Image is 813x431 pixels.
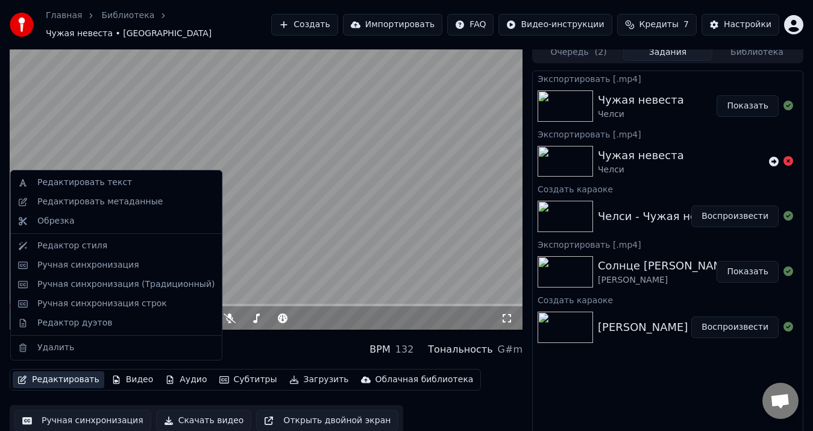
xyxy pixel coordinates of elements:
img: youka [10,13,34,37]
button: Настройки [702,14,779,36]
div: Редактор стиля [37,240,107,252]
button: Аудио [160,371,212,388]
div: Чужая невеста [10,335,105,352]
button: Видео-инструкции [498,14,612,36]
div: Экспортировать [.mp4] [533,237,803,251]
button: Показать [717,261,779,283]
div: Экспортировать [.mp4] [533,71,803,86]
div: Создать караоке [533,181,803,196]
div: Чужая невеста [598,147,684,164]
span: 7 [683,19,689,31]
div: Создать караоке [533,292,803,307]
button: Показать [717,95,779,117]
button: Редактировать [13,371,104,388]
div: Обрезка [37,215,75,227]
nav: breadcrumb [46,10,271,40]
div: Удалить [37,342,74,354]
div: 132 [395,342,414,357]
div: Тональность [428,342,492,357]
div: Редактор дуэтов [37,317,112,329]
button: FAQ [447,14,494,36]
div: [PERSON_NAME] [598,274,733,286]
a: Главная [46,10,82,22]
span: Кредиты [639,19,679,31]
div: Челси - Чужая невеста [598,208,729,225]
div: Челси [598,109,684,121]
div: Ручная синхронизация строк [37,298,167,310]
button: Видео [107,371,159,388]
div: BPM [369,342,390,357]
button: Библиотека [712,43,802,61]
div: Экспортировать [.mp4] [533,127,803,141]
div: Челси [10,352,105,364]
div: Ручная синхронизация [37,259,139,271]
div: Редактировать метаданные [37,196,163,208]
span: ( 2 ) [595,46,607,58]
div: Облачная библиотека [375,374,474,386]
a: Открытый чат [762,383,799,419]
div: Редактировать текст [37,177,132,189]
button: Задания [623,43,712,61]
div: Настройки [724,19,771,31]
div: Челси [598,164,684,176]
button: Субтитры [215,371,282,388]
button: Кредиты7 [617,14,697,36]
div: Чужая невеста [598,92,684,109]
div: Солнце [PERSON_NAME] [598,257,733,274]
span: Чужая невеста • [GEOGRAPHIC_DATA] [46,28,212,40]
button: Импортировать [343,14,443,36]
button: Воспроизвести [691,206,779,227]
a: Библиотека [101,10,154,22]
button: Загрузить [284,371,354,388]
div: Ручная синхронизация (Традиционный) [37,278,215,291]
button: Очередь [534,43,623,61]
button: Создать [271,14,337,36]
div: G#m [498,342,523,357]
button: Воспроизвести [691,316,779,338]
